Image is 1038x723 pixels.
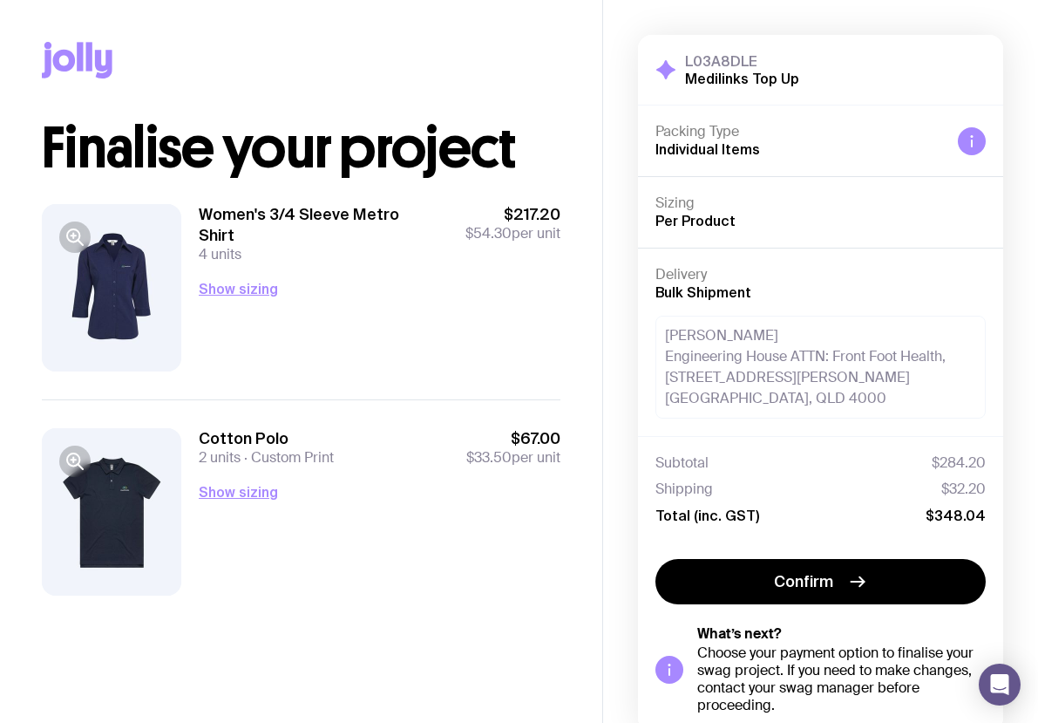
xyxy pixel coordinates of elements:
[774,571,833,592] span: Confirm
[465,225,560,242] span: per unit
[655,266,986,283] h4: Delivery
[466,449,560,467] span: per unit
[199,481,278,502] button: Show sizing
[655,284,751,300] span: Bulk Shipment
[685,52,799,70] h3: L03A8DLE
[655,507,759,524] span: Total (inc. GST)
[979,664,1021,706] div: Open Intercom Messenger
[655,316,986,419] div: [PERSON_NAME] Engineering House ATTN: Front Foot Health, [STREET_ADDRESS][PERSON_NAME] [GEOGRAPHI...
[42,120,560,176] h1: Finalise your project
[655,481,713,498] span: Shipping
[199,278,278,299] button: Show sizing
[697,645,986,714] div: Choose your payment option to finalise your swag project. If you need to make changes, contact yo...
[932,454,986,472] span: $284.20
[465,204,560,225] span: $217.20
[655,559,986,604] button: Confirm
[655,213,736,228] span: Per Product
[199,428,334,449] h3: Cotton Polo
[466,448,512,467] span: $33.50
[465,224,512,242] span: $54.30
[685,70,799,87] h2: Medilinks Top Up
[466,428,560,449] span: $67.00
[941,481,986,498] span: $32.20
[199,245,241,263] span: 4 units
[655,141,760,157] span: Individual Items
[655,194,986,212] h4: Sizing
[655,123,944,140] h4: Packing Type
[697,625,986,643] h5: What’s next?
[199,204,438,246] h3: Women's 3/4 Sleeve Metro Shirt
[199,448,241,467] span: 2 units
[926,507,986,524] span: $348.04
[655,454,709,472] span: Subtotal
[241,448,334,467] span: Custom Print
